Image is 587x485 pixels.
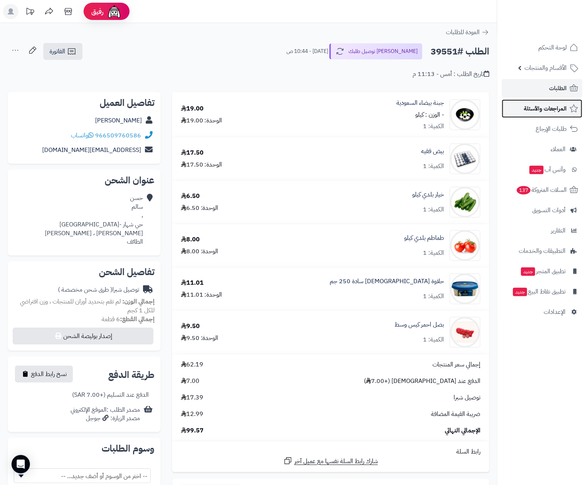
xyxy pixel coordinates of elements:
div: 11.01 [181,279,204,287]
small: - الوزن : كيلو [415,110,444,119]
a: شارك رابط السلة نفسها مع عميل آخر [283,456,378,466]
a: وآتس آبجديد [502,160,582,179]
button: إصدار بوليصة الشحن [13,328,153,345]
div: مصدر الزيارة: جوجل [71,414,140,423]
span: طلبات الإرجاع [536,124,567,134]
div: الكمية: 1 [423,162,444,171]
span: 12.99 [181,410,203,419]
a: العملاء [502,140,582,158]
a: الطلبات [502,79,582,97]
img: 1664180548-%D8%AA%D9%86%D8%B2%D9%8A%D9%84%20(28)-90x90.jpg [450,187,480,218]
span: جديد [521,267,535,276]
div: 19.00 [181,104,204,113]
h2: عنوان الشحن [14,176,155,185]
span: شارك رابط السلة نفسها مع عميل آخر [294,457,378,466]
img: logo-2.png [535,21,580,37]
a: بيض فقيه [421,147,444,156]
span: وآتس آب [529,164,566,175]
span: جديد [529,166,544,174]
span: أدوات التسويق [532,205,566,216]
span: رفيق [91,7,104,16]
span: 62.19 [181,360,203,369]
a: لوحة التحكم [502,38,582,57]
a: جبنة بيضاء السعودية [396,99,444,107]
a: بصل احمر كيس وسط [395,320,444,329]
a: تطبيق نقاط البيعجديد [502,282,582,301]
span: الإعدادات [544,307,566,317]
a: [PERSON_NAME] [95,116,142,125]
div: الوحدة: 6.50 [181,204,219,213]
button: [PERSON_NAME] توصيل طلبك [329,43,423,59]
h2: وسوم الطلبات [14,444,155,453]
span: 99.57 [181,426,204,435]
div: Open Intercom Messenger [12,455,30,473]
span: تطبيق المتجر [520,266,566,277]
a: الفاتورة [43,43,82,60]
a: أدوات التسويق [502,201,582,219]
span: جديد [513,288,527,296]
div: مصدر الطلب :الموقع الإلكتروني [71,406,140,423]
span: -- اختر من الوسوم أو أضف جديد... -- [14,469,151,483]
span: تطبيق نقاط البيع [512,286,566,297]
span: إجمالي سعر المنتجات [432,360,480,369]
a: حلاوة [DEMOGRAPHIC_DATA] سادة 250 جم [330,277,444,286]
img: 1674485184-1551383753356848599-6281041005511-90x90.jpg [450,274,480,304]
small: 6 قطعة [102,315,155,324]
a: طلبات الإرجاع [502,120,582,138]
h2: تفاصيل الشحن [14,267,155,277]
div: الكمية: 1 [423,292,444,301]
div: الكمية: 1 [423,205,444,214]
span: العودة للطلبات [446,28,480,37]
span: الدفع عند [DEMOGRAPHIC_DATA] (+7.00 ) [364,377,480,386]
span: توصيل شبرا [454,393,480,402]
img: 1676443292-b63c0a34-1218-4fb8-a072-bbfae869fda7-thumbnail-770x770-70-90x90.jpg [450,99,480,130]
div: الوحدة: 17.50 [181,160,222,169]
h2: طريقة الدفع [108,370,155,379]
a: العودة للطلبات [446,28,489,37]
div: الكمية: 1 [423,122,444,131]
span: ضريبة القيمة المضافة [431,410,480,419]
strong: إجمالي الوزن: [122,297,155,306]
div: الدفع عند التسليم (+7.00 SAR) [72,391,149,399]
button: نسخ رابط الدفع [15,366,73,383]
img: 43802e4bccd75859d5bba45030a21ebc4701-90x90.jpg [450,230,480,261]
span: لوحة التحكم [538,42,567,53]
div: الكمية: 1 [423,249,444,257]
span: الإجمالي النهائي [445,426,480,435]
div: 8.00 [181,235,200,244]
small: [DATE] - 10:44 ص [286,48,328,55]
a: التقارير [502,221,582,240]
span: التطبيقات والخدمات [519,246,566,256]
div: 9.50 [181,322,200,331]
span: ( طرق شحن مخصصة ) [58,285,112,294]
span: لم تقم بتحديد أوزان للمنتجات ، وزن افتراضي للكل 1 كجم [20,297,155,315]
div: الكمية: 1 [423,335,444,344]
div: رابط السلة [175,447,486,456]
div: تاريخ الطلب : أمس - 11:13 م [413,70,489,79]
div: الوحدة: 8.00 [181,247,219,256]
a: السلات المتروكة137 [502,181,582,199]
img: 1750784405-WhatsApp%20Image%202025-06-24%20at%207.58.59%20PM-90x90.jpeg [450,144,480,174]
a: واتساب [71,131,94,140]
div: الوحدة: 9.50 [181,334,219,343]
a: الإعدادات [502,303,582,321]
div: حسن سالم ، حي شهار -[GEOGRAPHIC_DATA][PERSON_NAME] ، [PERSON_NAME] الطائف [14,194,143,246]
span: 17.39 [181,393,203,402]
div: 6.50 [181,192,200,201]
a: طماطم بلدي كيلو [404,234,444,242]
strong: إجمالي القطع: [120,315,155,324]
a: 966509760586 [95,131,141,140]
h2: تفاصيل العميل [14,98,155,107]
a: المراجعات والأسئلة [502,99,582,118]
div: 17.50 [181,148,204,157]
h2: الطلب #39551 [431,44,489,59]
span: 7.00 [181,377,199,386]
img: ai-face.png [107,4,122,19]
div: الوحدة: 11.01 [181,290,222,299]
div: الوحدة: 19.00 [181,116,222,125]
a: [EMAIL_ADDRESS][DOMAIN_NAME] [42,145,141,155]
span: المراجعات والأسئلة [524,103,567,114]
span: الأقسام والمنتجات [525,63,567,73]
a: التطبيقات والخدمات [502,242,582,260]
